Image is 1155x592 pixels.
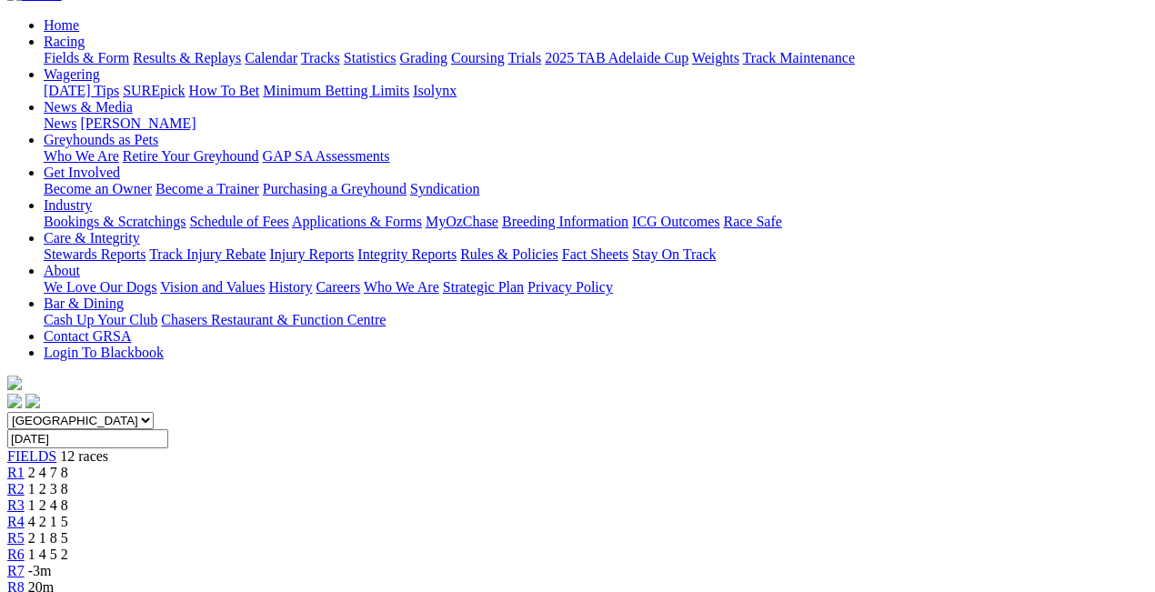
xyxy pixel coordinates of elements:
a: Bar & Dining [44,296,124,311]
a: Minimum Betting Limits [263,83,409,98]
a: History [268,279,312,295]
a: Injury Reports [269,246,354,262]
a: Cash Up Your Club [44,312,157,327]
a: Isolynx [413,83,457,98]
a: Tracks [301,50,340,65]
a: Become an Owner [44,181,152,196]
div: Care & Integrity [44,246,1148,263]
a: Get Involved [44,165,120,180]
a: Calendar [245,50,297,65]
a: Purchasing a Greyhound [263,181,407,196]
a: Strategic Plan [443,279,524,295]
span: 2 1 8 5 [28,530,68,546]
a: Track Maintenance [743,50,855,65]
a: Become a Trainer [156,181,259,196]
a: News & Media [44,99,133,115]
a: Schedule of Fees [189,214,288,229]
a: Syndication [410,181,479,196]
img: twitter.svg [25,394,40,408]
span: 1 2 4 8 [28,497,68,513]
a: Breeding Information [502,214,628,229]
a: R1 [7,465,25,480]
a: Grading [400,50,447,65]
a: We Love Our Dogs [44,279,156,295]
a: R6 [7,547,25,562]
a: Home [44,17,79,33]
a: R2 [7,481,25,497]
span: 12 races [60,448,108,464]
a: Trials [507,50,541,65]
a: [DATE] Tips [44,83,119,98]
a: [PERSON_NAME] [80,115,196,131]
span: 1 4 5 2 [28,547,68,562]
div: Wagering [44,83,1148,99]
a: Who We Are [364,279,439,295]
a: Retire Your Greyhound [123,148,259,164]
a: R7 [7,563,25,578]
a: Fields & Form [44,50,129,65]
a: Bookings & Scratchings [44,214,186,229]
a: GAP SA Assessments [263,148,390,164]
a: How To Bet [189,83,260,98]
a: MyOzChase [426,214,498,229]
a: Weights [692,50,739,65]
a: Track Injury Rebate [149,246,266,262]
a: News [44,115,76,131]
a: Chasers Restaurant & Function Centre [161,312,386,327]
a: Careers [316,279,360,295]
a: Login To Blackbook [44,345,164,360]
span: 4 2 1 5 [28,514,68,529]
a: Stewards Reports [44,246,146,262]
span: 2 4 7 8 [28,465,68,480]
a: ICG Outcomes [632,214,719,229]
a: Who We Are [44,148,119,164]
a: Race Safe [723,214,781,229]
span: -3m [28,563,52,578]
a: Fact Sheets [562,246,628,262]
a: About [44,263,80,278]
a: R3 [7,497,25,513]
a: Vision and Values [160,279,265,295]
a: Greyhounds as Pets [44,132,158,147]
a: Results & Replays [133,50,241,65]
a: Racing [44,34,85,49]
div: Greyhounds as Pets [44,148,1148,165]
a: Rules & Policies [460,246,558,262]
a: Integrity Reports [357,246,457,262]
a: Stay On Track [632,246,716,262]
a: Care & Integrity [44,230,140,246]
a: Privacy Policy [527,279,613,295]
a: Statistics [344,50,397,65]
div: Get Involved [44,181,1148,197]
div: Industry [44,214,1148,230]
img: logo-grsa-white.png [7,376,22,390]
div: Bar & Dining [44,312,1148,328]
a: Applications & Forms [292,214,422,229]
a: Coursing [451,50,505,65]
span: 1 2 3 8 [28,481,68,497]
div: About [44,279,1148,296]
input: Select date [7,429,168,448]
a: Contact GRSA [44,328,131,344]
a: Wagering [44,66,100,82]
a: Industry [44,197,92,213]
a: FIELDS [7,448,56,464]
a: R5 [7,530,25,546]
div: Racing [44,50,1148,66]
a: R4 [7,514,25,529]
div: News & Media [44,115,1148,132]
a: 2025 TAB Adelaide Cup [545,50,688,65]
img: facebook.svg [7,394,22,408]
a: SUREpick [123,83,185,98]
